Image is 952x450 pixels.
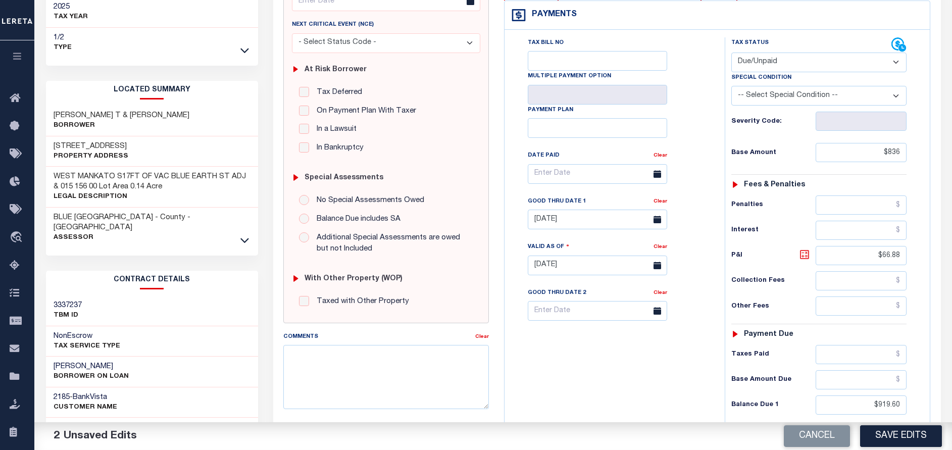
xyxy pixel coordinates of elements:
input: $ [816,143,907,162]
p: Assessor [54,233,251,243]
h6: Severity Code: [731,118,816,126]
span: Unsaved Edits [64,431,137,441]
label: Good Thru Date 2 [528,289,586,297]
label: Tax Deferred [312,87,362,98]
input: $ [816,370,907,389]
input: $ [816,195,907,215]
label: No Special Assessments Owed [312,195,424,207]
i: travel_explore [10,231,26,244]
h3: WEST MANKATO S17FT OF VAC BLUE EARTH ST ADJ & 015 156 00 Lot Area 0.14 Acre [54,172,251,192]
a: Clear [475,334,489,339]
h3: BLUE [GEOGRAPHIC_DATA] - County - [GEOGRAPHIC_DATA] [54,213,251,233]
h2: LOCATED SUMMARY [46,81,259,99]
h4: Payments [527,10,577,20]
span: BankVista [73,393,107,401]
a: Clear [654,244,667,249]
p: Tax Service Type [54,341,120,352]
label: Tax Status [731,39,769,47]
button: Cancel [784,425,850,447]
p: TBM ID [54,311,82,321]
h6: Penalties [731,201,816,209]
p: CUSTOMER Name [54,403,117,413]
a: Clear [654,153,667,158]
p: Property Address [54,152,128,162]
h6: Base Amount [731,149,816,157]
input: $ [816,395,907,415]
a: Clear [654,199,667,204]
label: Tax Bill No [528,39,564,47]
p: Type [54,43,72,53]
h2: CONTRACT details [46,271,259,289]
p: Legal Description [54,192,251,202]
h6: Interest [731,226,816,234]
label: Valid as Of [528,242,569,252]
h6: Fees & Penalties [744,181,805,189]
button: Save Edits [860,425,942,447]
input: $ [816,246,907,265]
label: Payment Plan [528,106,573,115]
h6: Taxes Paid [731,351,816,359]
label: Multiple Payment Option [528,72,611,81]
label: Taxed with Other Property [312,296,409,308]
label: Good Thru Date 1 [528,197,586,206]
h6: Payment due [744,330,793,339]
label: Balance Due includes SA [312,214,400,225]
input: Enter Date [528,164,667,184]
h6: Special Assessments [305,174,383,182]
input: $ [816,345,907,364]
label: On Payment Plan With Taxer [312,106,416,117]
h3: [PERSON_NAME] T & [PERSON_NAME] [54,111,189,121]
label: In a Lawsuit [312,124,357,135]
h6: Balance Due 1 [731,401,816,409]
a: Clear [654,290,667,295]
label: Comments [283,333,318,341]
h3: [STREET_ADDRESS] [54,141,128,152]
h3: - [54,392,117,403]
input: $ [816,296,907,316]
h6: At Risk Borrower [305,66,367,74]
label: Next Critical Event (NCE) [292,21,374,29]
label: In Bankruptcy [312,142,364,154]
input: $ [816,271,907,290]
span: 2185 [54,393,70,401]
h6: Other Fees [731,303,816,311]
p: TAX YEAR [54,12,88,22]
h6: P&I [731,248,816,263]
input: Enter Date [528,301,667,321]
label: Date Paid [528,152,560,160]
h3: 3337237 [54,301,82,311]
p: Borrower [54,121,189,131]
h6: Base Amount Due [731,376,816,384]
h6: Collection Fees [731,277,816,285]
input: Enter Date [528,210,667,229]
input: $ [816,221,907,240]
label: Additional Special Assessments are owed but not Included [312,232,473,255]
label: Special Condition [731,74,791,82]
h3: NonEscrow [54,331,120,341]
input: Enter Date [528,256,667,275]
h3: 2025 [54,2,88,12]
span: 2 [54,431,60,441]
h3: 1/2 [54,33,72,43]
p: BORROWER ON LOAN [54,372,129,382]
h3: [PERSON_NAME] [54,362,129,372]
h6: with Other Property (WOP) [305,275,403,283]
